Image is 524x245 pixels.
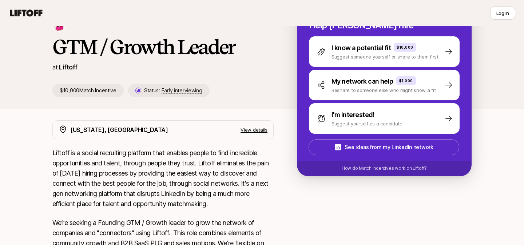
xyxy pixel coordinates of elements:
[490,7,515,20] button: Log in
[241,126,267,133] p: View details
[332,43,391,53] p: I know a potential fit
[162,87,202,94] span: Early interviewing
[399,78,413,84] p: $1,000
[342,165,427,172] p: How do Match Incentives work on Liftoff?
[332,76,393,87] p: My network can help
[332,120,402,127] p: Suggest yourself as a candidate
[332,53,438,60] p: Suggest someone yourself or share to them first
[345,143,433,152] p: See ideas from my LinkedIn network
[52,148,274,209] p: Liftoff is a social recruiting platform that enables people to find incredible opportunities and ...
[52,63,57,72] p: at
[70,125,168,134] p: [US_STATE], [GEOGRAPHIC_DATA]
[144,86,202,95] p: Status:
[52,84,124,97] p: $10,000 Match Incentive
[332,110,374,120] p: I'm interested!
[332,87,436,94] p: Reshare to someone else who might know a fit
[309,139,459,155] button: See ideas from my LinkedIn network
[397,44,413,50] p: $10,000
[52,36,274,58] h1: GTM / Growth Leader
[59,63,77,71] a: Liftoff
